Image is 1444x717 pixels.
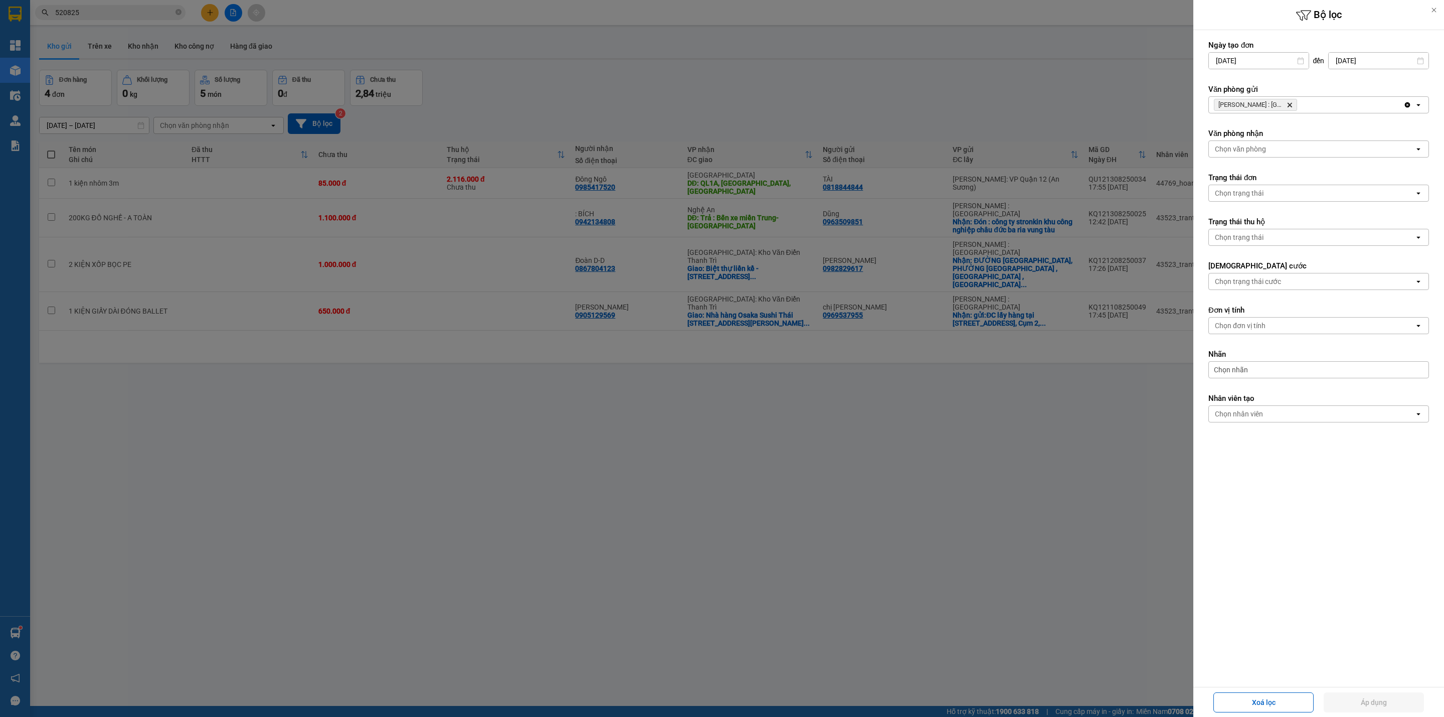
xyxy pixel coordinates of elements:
input: Select a date. [1329,53,1428,69]
svg: open [1414,145,1422,153]
button: Áp dụng [1324,692,1424,712]
div: Chọn nhân viên [1215,409,1263,419]
svg: open [1414,101,1422,109]
div: Chọn trạng thái cước [1215,276,1281,286]
svg: open [1414,277,1422,285]
span: đến [1313,56,1325,66]
label: Văn phòng gửi [1208,84,1429,94]
label: Trạng thái đơn [1208,173,1429,183]
label: Ngày tạo đơn [1208,40,1429,50]
label: Trạng thái thu hộ [1208,217,1429,227]
label: Nhân viên tạo [1208,393,1429,403]
input: Selected Hồ Chí Minh : Kho Quận 12. [1299,100,1300,110]
svg: open [1414,322,1422,330]
label: Đơn vị tính [1208,305,1429,315]
button: Xoá lọc [1213,692,1314,712]
input: Select a date. [1209,53,1309,69]
div: Chọn trạng thái [1215,232,1263,242]
label: Nhãn [1208,349,1429,359]
svg: open [1414,410,1422,418]
svg: open [1414,189,1422,197]
label: [DEMOGRAPHIC_DATA] cước [1208,261,1429,271]
div: Chọn trạng thái [1215,188,1263,198]
span: Hồ Chí Minh : Kho Quận 12 [1218,101,1283,109]
div: Chọn văn phòng [1215,144,1266,154]
svg: Clear all [1403,101,1411,109]
span: Hồ Chí Minh : Kho Quận 12, close by backspace [1214,99,1297,111]
div: Chọn đơn vị tính [1215,321,1266,331]
svg: open [1414,233,1422,241]
h6: Bộ lọc [1193,8,1444,23]
svg: Delete [1287,102,1293,108]
span: Chọn nhãn [1214,365,1248,375]
label: Văn phòng nhận [1208,128,1429,138]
